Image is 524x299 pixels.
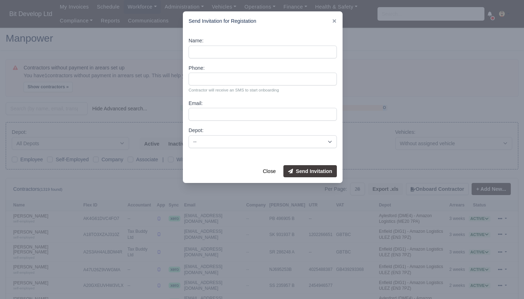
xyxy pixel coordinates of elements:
[183,11,343,31] div: Send Invitation for Registation
[283,165,337,177] button: Send Invitation
[189,37,204,45] label: Name:
[189,99,203,107] label: Email:
[488,265,524,299] iframe: Chat Widget
[189,87,337,93] small: Contractor will receive an SMS to start onboarding
[189,126,204,135] label: Depot:
[258,165,280,177] button: Close
[189,64,205,72] label: Phone:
